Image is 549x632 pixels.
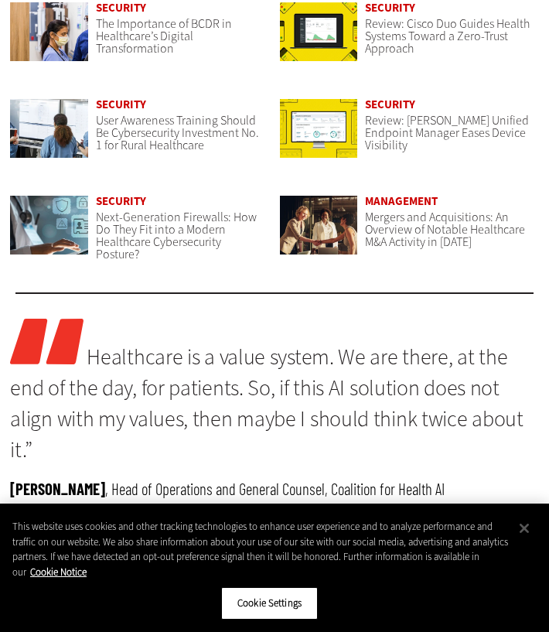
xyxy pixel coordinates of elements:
span: [PERSON_NAME] [10,479,105,498]
a: Doctor using secure tablet [10,196,87,269]
a: Review: Cisco Duo Guides Health Systems Toward a Zero-Trust Approach [365,15,530,56]
a: User Awareness Training Should Be Cybersecurity Investment No. 1 for Rural Healthcare [96,112,259,153]
a: business leaders shake hands in conference room [280,196,357,269]
p: , Head of Operations and General Counsel, Coalition for Health AI [10,478,538,499]
img: Cisco Duo [280,2,357,61]
a: Doctors reviewing tablet [10,2,87,76]
a: The Importance of BCDR in Healthcare’s Digital Transformation [96,15,232,56]
img: Ivanti Unified Endpoint Manager [280,99,357,158]
a: Security [96,193,146,209]
a: Security [96,97,146,112]
a: Doctors reviewing information boards [10,99,87,173]
a: Next-Generation Firewalls: How Do They Fit into a Modern Healthcare Cybersecurity Posture? [96,209,257,262]
a: Management [365,193,438,209]
button: Close [507,511,541,545]
img: Doctors reviewing information boards [10,99,87,158]
a: Ivanti Unified Endpoint Manager [280,99,357,173]
a: Security [365,97,415,112]
a: Healthcare is a value system. We are there, at the end of the day, for patients. So, if this AI s... [10,343,523,464]
a: Mergers and Acquisitions: An Overview of Notable Healthcare M&A Activity in [DATE] [365,209,525,250]
a: Review: [PERSON_NAME] Unified Endpoint Manager Eases Device Visibility [365,112,529,153]
a: Cisco Duo [280,2,357,76]
img: business leaders shake hands in conference room [280,196,357,255]
img: Doctor using secure tablet [10,196,87,255]
a: More information about your privacy [30,565,87,579]
img: Doctors reviewing tablet [10,2,87,61]
div: This website uses cookies and other tracking technologies to enhance user experience and to analy... [12,519,510,579]
button: Cookie Settings [221,587,318,620]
